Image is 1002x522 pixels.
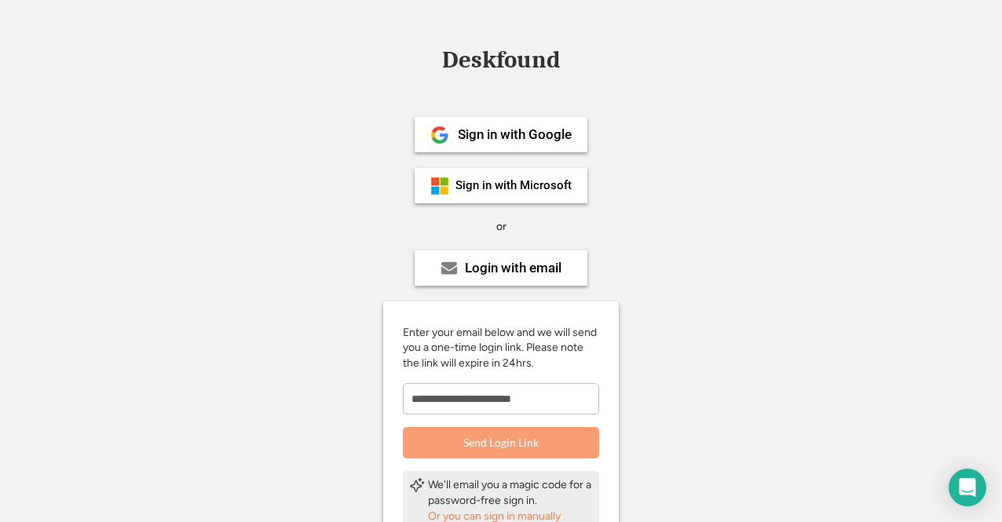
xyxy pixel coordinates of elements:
[428,477,593,508] div: We'll email you a magic code for a password-free sign in.
[430,126,449,144] img: 1024px-Google__G__Logo.svg.png
[403,427,599,458] button: Send Login Link
[434,48,568,72] div: Deskfound
[465,261,561,275] div: Login with email
[455,180,572,192] div: Sign in with Microsoft
[949,469,986,506] div: Open Intercom Messenger
[458,128,572,141] div: Sign in with Google
[496,219,506,235] div: or
[403,325,599,371] div: Enter your email below and we will send you a one-time login link. Please note the link will expi...
[430,177,449,195] img: ms-symbollockup_mssymbol_19.png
